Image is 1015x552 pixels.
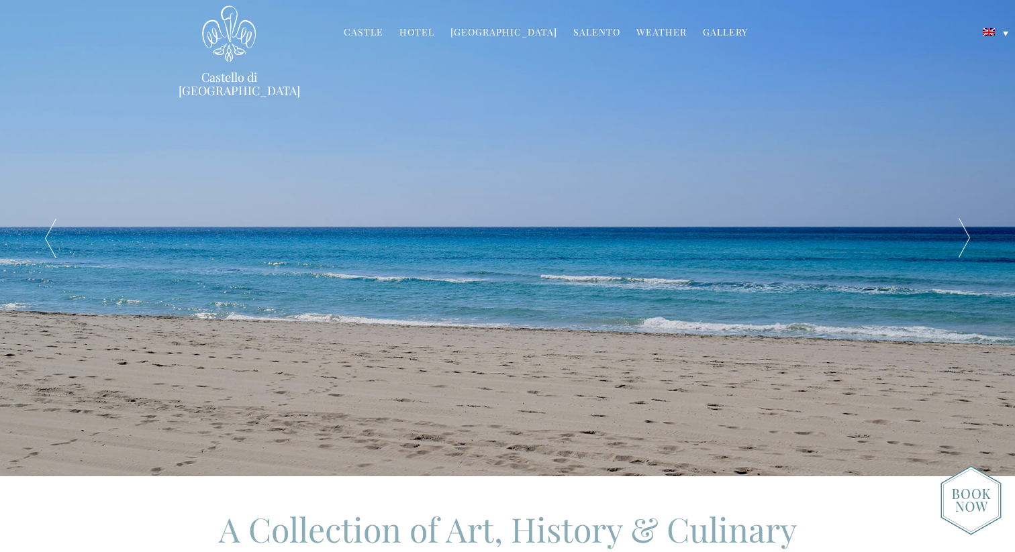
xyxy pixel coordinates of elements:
a: Gallery [703,25,748,41]
a: Hotel [399,25,434,41]
a: [GEOGRAPHIC_DATA] [450,25,557,41]
a: Weather [636,25,687,41]
a: Salento [573,25,620,41]
img: Castello di Ugento [202,5,256,62]
img: English [983,28,995,36]
img: new-booknow.png [940,465,1002,535]
a: Castello di [GEOGRAPHIC_DATA] [179,70,279,97]
a: Castle [344,25,383,41]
